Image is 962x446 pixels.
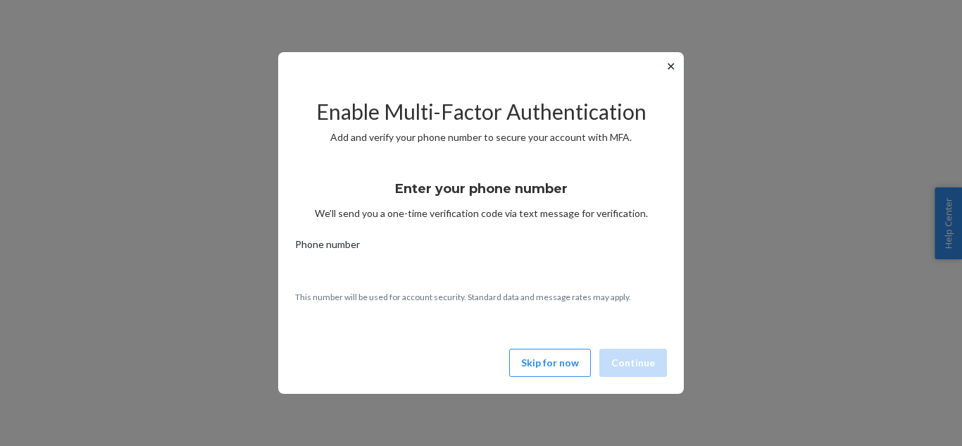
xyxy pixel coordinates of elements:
[295,100,667,123] h2: Enable Multi-Factor Authentication
[509,349,591,377] button: Skip for now
[663,58,678,75] button: ✕
[295,130,667,144] p: Add and verify your phone number to secure your account with MFA.
[395,180,568,198] h3: Enter your phone number
[599,349,667,377] button: Continue
[295,168,667,221] div: We’ll send you a one-time verification code via text message for verification.
[295,291,667,303] p: This number will be used for account security. Standard data and message rates may apply.
[295,237,360,257] span: Phone number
